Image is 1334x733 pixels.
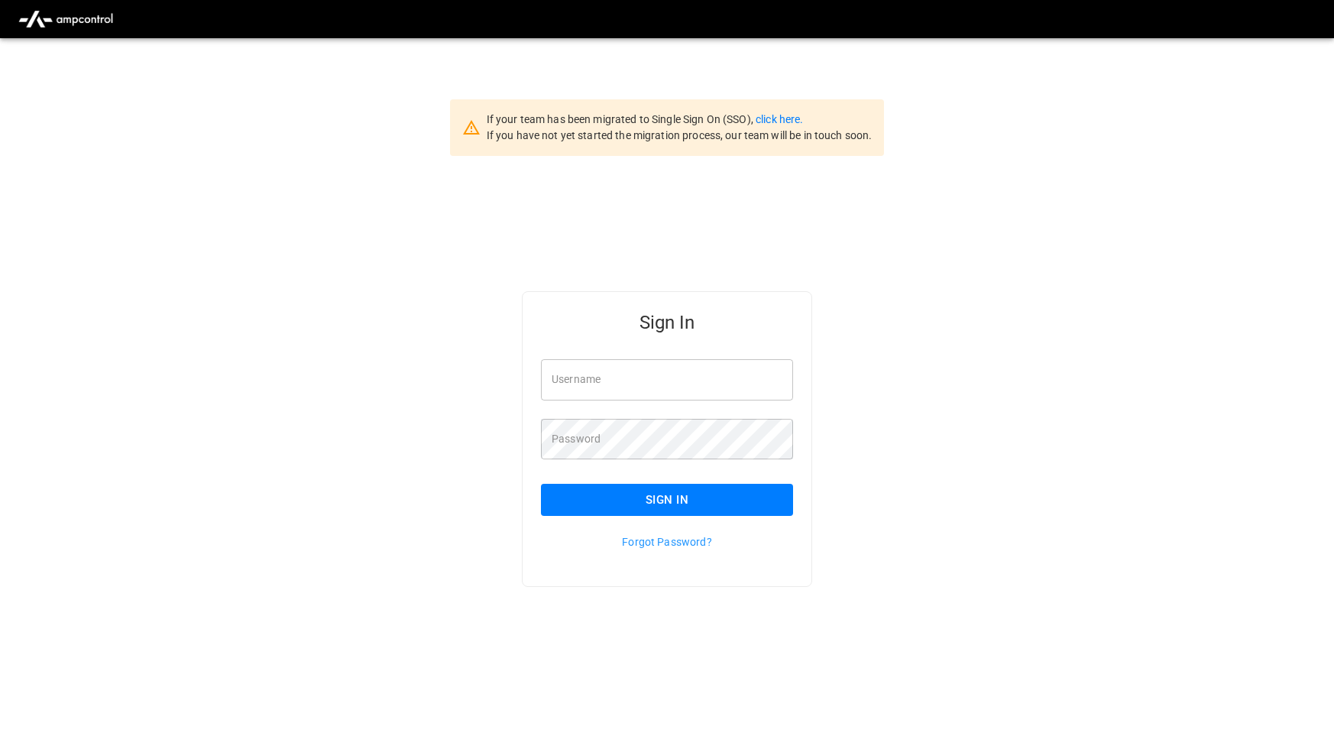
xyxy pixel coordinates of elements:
[541,534,793,550] p: Forgot Password?
[541,310,793,335] h5: Sign In
[756,113,803,125] a: click here.
[487,129,873,141] span: If you have not yet started the migration process, our team will be in touch soon.
[12,5,119,34] img: ampcontrol.io logo
[541,484,793,516] button: Sign In
[487,113,756,125] span: If your team has been migrated to Single Sign On (SSO),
